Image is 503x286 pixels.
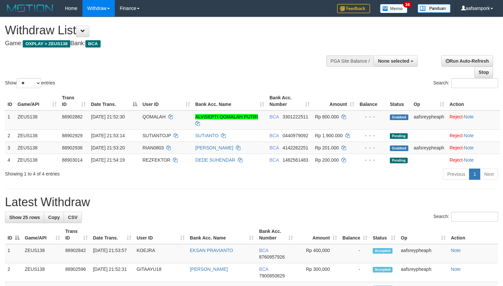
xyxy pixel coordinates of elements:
img: MOTION_logo.png [5,3,55,13]
th: Action [447,92,500,111]
div: - - - [360,113,385,120]
th: User ID: activate to sort column ascending [134,225,187,244]
span: Copy 1482561483 to clipboard [283,157,308,163]
span: 88902929 [62,133,82,138]
a: Run Auto-Refresh [441,55,493,67]
span: BCA [269,133,279,138]
a: Next [480,169,498,180]
input: Search: [451,212,498,222]
td: · [447,154,500,166]
td: aafsreypheaph [411,111,447,130]
td: 88902596 [63,263,90,282]
td: [DATE] 21:52:31 [90,263,134,282]
th: Bank Acc. Name: activate to sort column ascending [193,92,267,111]
td: · [447,111,500,130]
td: ZEUS138 [15,154,59,166]
td: aafsreypheaph [398,244,448,263]
span: Rp 201.000 [315,145,339,150]
div: - - - [360,132,385,139]
td: · [447,142,500,154]
th: Date Trans.: activate to sort column ascending [90,225,134,244]
th: Status: activate to sort column ascending [370,225,398,244]
span: Grabbed [390,145,408,151]
td: ZEUS138 [15,111,59,130]
span: BCA [269,114,279,119]
th: Game/API: activate to sort column ascending [22,225,63,244]
td: - [340,244,370,263]
a: Note [451,248,461,253]
span: Pending [390,133,408,139]
label: Show entries [5,78,55,88]
img: panduan.png [418,4,451,13]
a: SUTIANTO [195,133,219,138]
span: Pending [390,158,408,163]
th: Balance [357,92,387,111]
span: BCA [259,267,268,272]
span: Rp 1.900.000 [315,133,343,138]
th: Date Trans.: activate to sort column descending [88,92,140,111]
a: CSV [64,212,82,223]
span: Copy 3301222511 to clipboard [283,114,308,119]
span: 34 [403,2,412,8]
td: · [447,129,500,142]
th: Amount: activate to sort column ascending [296,225,340,244]
span: Copy 0440979092 to clipboard [283,133,308,138]
th: Bank Acc. Number: activate to sort column ascending [256,225,296,244]
div: - - - [360,144,385,151]
img: Feedback.jpg [337,4,370,13]
a: Note [451,267,461,272]
a: Reject [450,133,463,138]
th: Trans ID: activate to sort column ascending [59,92,88,111]
span: Copy 8760957926 to clipboard [259,254,285,260]
td: ZEUS138 [15,129,59,142]
td: aafsreypheaph [398,263,448,282]
label: Search: [433,212,498,222]
span: RIAN0803 [142,145,164,150]
span: BCA [269,157,279,163]
span: [DATE] 21:54:19 [91,157,125,163]
td: - [340,263,370,282]
span: Copy [48,215,60,220]
span: Accepted [373,267,393,272]
th: Status [387,92,411,111]
select: Showentries [16,78,41,88]
a: 1 [469,169,480,180]
th: Amount: activate to sort column ascending [312,92,357,111]
span: Rp 200.000 [315,157,339,163]
button: None selected [374,55,418,67]
span: Copy 7900850829 to clipboard [259,273,285,278]
span: [DATE] 21:52:30 [91,114,125,119]
span: Show 25 rows [9,215,40,220]
div: Showing 1 to 4 of 4 entries [5,168,204,177]
a: Copy [44,212,64,223]
a: Reject [450,157,463,163]
h4: Game: Bank: [5,40,329,47]
td: 2 [5,129,15,142]
td: 2 [5,263,22,282]
td: 3 [5,142,15,154]
td: 1 [5,244,22,263]
a: Note [464,145,474,150]
td: ZEUS138 [15,142,59,154]
span: BCA [85,40,100,48]
td: aafsreypheaph [411,142,447,154]
th: Game/API: activate to sort column ascending [15,92,59,111]
a: Note [464,133,474,138]
td: 88902842 [63,244,90,263]
div: - - - [360,157,385,163]
th: Op: activate to sort column ascending [398,225,448,244]
a: Stop [474,67,493,78]
a: Note [464,114,474,119]
th: ID [5,92,15,111]
img: Button%20Memo.svg [380,4,408,13]
span: Grabbed [390,114,408,120]
span: OXPLAY > ZEUS138 [23,40,70,48]
span: BCA [269,145,279,150]
td: [DATE] 21:53:57 [90,244,134,263]
th: Balance: activate to sort column ascending [340,225,370,244]
span: [DATE] 21:53:14 [91,133,125,138]
th: Bank Acc. Number: activate to sort column ascending [267,92,312,111]
span: [DATE] 21:53:20 [91,145,125,150]
th: Trans ID: activate to sort column ascending [63,225,90,244]
td: 4 [5,154,15,166]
